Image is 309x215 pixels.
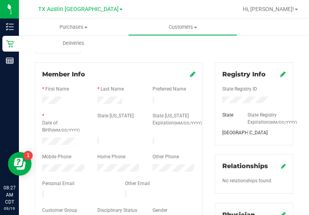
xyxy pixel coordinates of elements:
a: Purchases [19,19,128,35]
label: Other Phone [153,153,179,160]
span: Registry Info [222,70,266,78]
label: Personal Email [42,180,74,187]
label: Customer Group [42,207,77,214]
a: Deliveries [19,35,128,52]
span: Deliveries [52,40,95,47]
a: Customers [128,19,237,35]
span: Relationships [222,162,268,170]
span: Member Info [42,70,85,78]
label: State Registry Expiration [248,111,286,126]
label: State [US_STATE] Expiration [153,112,196,126]
label: State Registry ID [222,85,257,93]
label: State [US_STATE] [97,112,134,119]
p: 09/19 [4,206,15,211]
p: 08:27 AM CDT [4,184,15,206]
span: Purchases [19,24,128,31]
label: Mobile Phone [42,153,71,160]
label: Home Phone [97,153,125,160]
inline-svg: Retail [6,40,14,48]
label: No relationships found. [222,177,272,184]
iframe: Resource center unread badge [23,151,33,160]
inline-svg: Reports [6,57,14,65]
label: Last Name [101,85,124,93]
label: Date of Birth [42,119,86,133]
label: Disciplinary Status [97,207,137,214]
span: (MM/DD/YYYY) [52,128,80,132]
div: State [216,111,242,119]
inline-svg: Inventory [6,23,14,31]
span: Hi, [PERSON_NAME]! [243,6,294,12]
div: [GEOGRAPHIC_DATA] [216,129,242,136]
span: (MM/DD/YYYY) [269,120,297,124]
span: Customers [128,24,237,31]
label: Gender [153,207,168,214]
span: TX Austin [GEOGRAPHIC_DATA] [38,6,119,13]
label: Preferred Name [153,85,186,93]
iframe: Resource center [8,152,32,176]
label: First Name [45,85,69,93]
span: (MM/DD/YYYY) [174,121,202,125]
label: Other Email [125,180,150,187]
